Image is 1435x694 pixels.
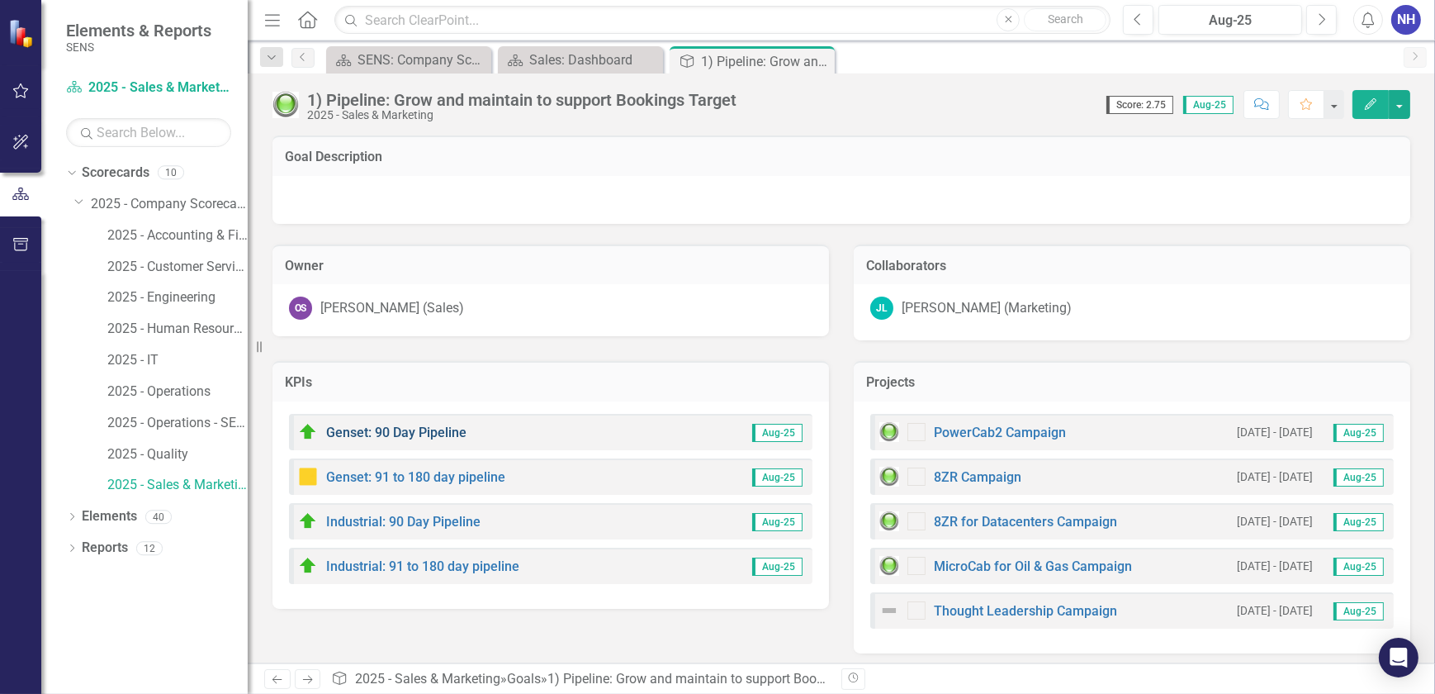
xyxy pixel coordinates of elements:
[107,445,248,464] a: 2025 - Quality
[8,19,37,48] img: ClearPoint Strategy
[107,351,248,370] a: 2025 - IT
[331,670,829,689] div: » »
[91,195,248,214] a: 2025 - Company Scorecard
[285,375,817,390] h3: KPIs
[934,514,1117,530] a: 8ZR for Datacenters Campaign
[272,92,299,118] img: Green: On Track
[752,558,803,576] span: Aug-25
[701,51,831,72] div: 1) Pipeline: Grow and maintain to support Bookings Target
[934,603,1117,619] a: Thought Leadership Campaign
[298,556,318,576] img: On Target
[326,514,481,530] a: Industrial: 90 Day Pipeline
[107,383,248,402] a: 2025 - Operations
[298,422,318,442] img: On Target
[355,671,500,687] a: 2025 - Sales & Marketing
[285,259,817,273] h3: Owner
[879,422,899,442] img: Green: On Track
[326,425,466,440] a: Genset: 90 Day Pipeline
[752,513,803,531] span: Aug-25
[547,671,888,687] div: 1) Pipeline: Grow and maintain to support Bookings Target
[529,50,659,70] div: Sales: Dashboard
[298,467,318,487] img: At Risk
[1106,96,1173,114] span: Score: 2.75
[1391,5,1421,35] button: NH
[879,511,899,531] img: Green: On Track
[298,511,318,531] img: On Target
[66,118,231,147] input: Search Below...
[107,476,248,495] a: 2025 - Sales & Marketing
[870,297,893,320] div: JL
[934,559,1132,574] a: MicroCab for Oil & Gas Campaign
[107,226,248,245] a: 2025 - Accounting & Finance
[1237,469,1313,485] small: [DATE] - [DATE]
[1333,424,1384,442] span: Aug-25
[1333,513,1384,531] span: Aug-25
[107,320,248,339] a: 2025 - Human Resources
[1333,468,1384,487] span: Aug-25
[507,671,541,687] a: Goals
[326,469,505,485] a: Genset: 91 to 180 day pipeline
[358,50,487,70] div: SENS: Company Scorecard
[334,6,1111,35] input: Search ClearPoint...
[66,21,211,40] span: Elements & Reports
[1333,602,1384,620] span: Aug-25
[1237,603,1313,619] small: [DATE] - [DATE]
[107,258,248,277] a: 2025 - Customer Service
[752,424,803,442] span: Aug-25
[285,150,1398,164] h3: Goal Description
[307,91,736,109] div: 1) Pipeline: Grow and maintain to support Bookings Target
[1048,12,1083,26] span: Search
[82,539,128,558] a: Reports
[934,425,1066,440] a: PowerCab2 Campaign
[320,299,464,318] div: [PERSON_NAME] (Sales)
[934,469,1021,485] a: 8ZR Campaign
[1158,5,1302,35] button: Aug-25
[879,467,899,487] img: Green: On Track
[107,288,248,307] a: 2025 - Engineering
[1237,425,1313,440] small: [DATE] - [DATE]
[1237,559,1313,574] small: [DATE] - [DATE]
[1164,11,1296,31] div: Aug-25
[66,40,211,54] small: SENS
[902,299,1072,318] div: [PERSON_NAME] (Marketing)
[136,541,163,555] div: 12
[289,297,312,320] div: OS
[866,259,1398,273] h3: Collaborators
[145,510,172,524] div: 40
[502,50,659,70] a: Sales: Dashboard
[866,375,1398,390] h3: Projects
[307,109,736,121] div: 2025 - Sales & Marketing
[82,164,149,183] a: Scorecards
[82,507,137,526] a: Elements
[158,166,184,180] div: 10
[1237,514,1313,530] small: [DATE] - [DATE]
[879,556,899,576] img: Green: On Track
[330,50,487,70] a: SENS: Company Scorecard
[1379,638,1418,677] div: Open Intercom Messenger
[752,468,803,487] span: Aug-25
[879,601,899,620] img: Not Defined
[1183,96,1234,114] span: Aug-25
[1024,8,1106,31] button: Search
[66,78,231,97] a: 2025 - Sales & Marketing
[326,559,519,574] a: Industrial: 91 to 180 day pipeline
[107,414,248,433] a: 2025 - Operations - SENS Legacy KPIs
[1333,558,1384,576] span: Aug-25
